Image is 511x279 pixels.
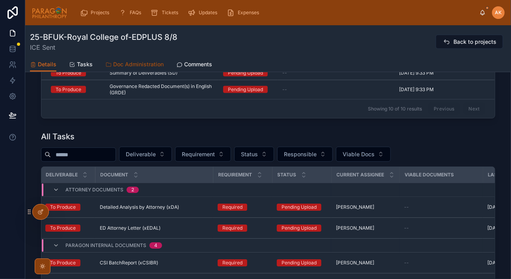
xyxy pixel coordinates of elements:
[277,147,333,162] button: Select Button
[399,86,485,93] a: [DATE] 9:33 PM
[110,83,214,96] a: Governance Redacted Document(s) in English (GRDE)
[100,260,208,266] a: CSI BatchReport (xCSIBR)
[30,43,177,52] span: ICE Sent
[282,70,394,76] a: --
[56,69,81,77] div: To Produce
[218,204,267,211] a: Required
[218,225,267,232] a: Required
[45,204,90,211] a: To Produce
[277,204,326,211] a: Pending Upload
[56,86,81,93] div: To Produce
[113,60,164,68] span: Doc Administration
[241,150,258,158] span: Status
[218,259,267,266] a: Required
[77,60,93,68] span: Tasks
[41,131,75,142] h1: All Tasks
[399,70,485,76] a: [DATE] 9:33 PM
[495,9,502,16] span: AK
[46,172,78,178] span: Deliverable
[336,260,395,266] a: [PERSON_NAME]
[405,172,454,178] span: Viable Documents
[222,204,242,211] div: Required
[69,57,93,73] a: Tasks
[131,187,134,193] div: 2
[100,225,160,231] span: ED Attorney Letter (xEDAL)
[30,32,177,43] h1: 25-BFUK-Royal College of-EDPLUS 8/8
[336,260,374,266] span: [PERSON_NAME]
[284,150,317,158] span: Responsible
[336,225,374,231] span: [PERSON_NAME]
[234,147,274,162] button: Select Button
[277,259,326,266] a: Pending Upload
[282,204,317,211] div: Pending Upload
[336,225,395,231] a: [PERSON_NAME]
[368,106,422,112] span: Showing 10 of 10 results
[182,150,215,158] span: Requirement
[65,242,146,249] span: Paragon Internal Documents
[38,60,56,68] span: Details
[78,6,115,20] a: Projects
[223,69,273,77] a: Pending Upload
[149,6,184,20] a: Tickets
[184,60,212,68] span: Comments
[228,86,263,93] div: Pending Upload
[74,4,479,21] div: scrollable content
[91,9,110,16] span: Projects
[278,172,297,178] span: Status
[282,86,287,93] span: --
[51,86,100,93] a: To Produce
[50,204,76,211] div: To Produce
[162,9,179,16] span: Tickets
[101,172,129,178] span: Document
[404,204,409,210] span: --
[100,225,208,231] a: ED Attorney Letter (xEDAL)
[175,147,231,162] button: Select Button
[51,69,100,77] a: To Produce
[404,260,478,266] a: --
[176,57,212,73] a: Comments
[45,259,90,266] a: To Produce
[119,147,172,162] button: Select Button
[222,259,242,266] div: Required
[100,260,158,266] span: CSI BatchReport (xCSIBR)
[222,225,242,232] div: Required
[399,86,434,93] span: [DATE] 9:33 PM
[126,150,156,158] span: Deliverable
[50,225,76,232] div: To Produce
[282,259,317,266] div: Pending Upload
[343,150,375,158] span: Viable Docs
[404,204,478,210] a: --
[282,225,317,232] div: Pending Upload
[32,6,67,19] img: App logo
[117,6,147,20] a: FAQs
[336,147,391,162] button: Select Button
[130,9,142,16] span: FAQs
[277,225,326,232] a: Pending Upload
[404,225,478,231] a: --
[282,70,287,76] span: --
[453,38,496,46] span: Back to projects
[45,225,90,232] a: To Produce
[110,70,177,76] span: Summary of Deliverables (SD)
[404,225,409,231] span: --
[404,260,409,266] span: --
[100,204,208,210] a: Detailed Analysis by Attorney (xDA)
[436,35,503,49] button: Back to projects
[65,187,123,193] span: Attorney Documents
[154,242,157,249] div: 4
[228,69,263,77] div: Pending Upload
[110,70,214,76] a: Summary of Deliverables (SD)
[218,172,252,178] span: Requirement
[336,204,374,210] span: [PERSON_NAME]
[105,57,164,73] a: Doc Administration
[238,9,259,16] span: Expenses
[282,86,394,93] a: --
[30,57,56,72] a: Details
[399,70,434,76] span: [DATE] 9:33 PM
[100,204,179,210] span: Detailed Analysis by Attorney (xDA)
[223,86,273,93] a: Pending Upload
[50,259,76,266] div: To Produce
[225,6,265,20] a: Expenses
[337,172,384,178] span: Current Assignee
